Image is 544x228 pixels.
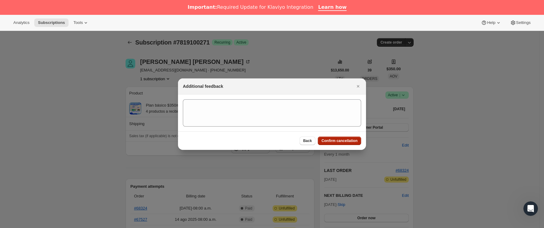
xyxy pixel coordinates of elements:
button: Tools [70,18,92,27]
button: Confirm cancellation [318,137,361,145]
button: Subscriptions [34,18,69,27]
button: Cerrar [354,82,362,91]
span: Help [487,20,495,25]
span: Settings [516,20,531,25]
span: Back [303,138,312,143]
span: Analytics [13,20,29,25]
div: Required Update for Klaviyo Integration [188,4,313,10]
a: Learn how [318,4,347,11]
span: Subscriptions [38,20,65,25]
span: Confirm cancellation [321,138,358,143]
b: Important: [188,4,217,10]
button: Help [477,18,505,27]
button: Analytics [10,18,33,27]
h2: Additional feedback [183,83,223,89]
iframe: Intercom live chat [523,201,538,216]
button: Back [300,137,316,145]
span: Tools [73,20,83,25]
button: Settings [506,18,534,27]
